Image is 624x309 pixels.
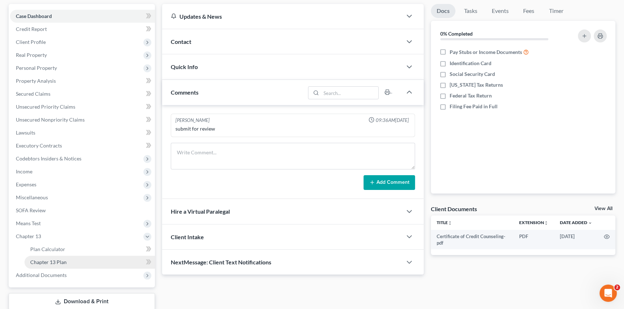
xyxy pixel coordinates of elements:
a: Case Dashboard [10,10,155,23]
span: Personal Property [16,65,57,71]
span: Lawsuits [16,129,35,136]
span: Comments [171,89,199,96]
span: NextMessage: Client Text Notifications [171,259,271,265]
span: Income [16,168,32,174]
td: [DATE] [554,230,598,250]
a: Chapter 13 Plan [24,256,155,269]
span: Contact [171,38,191,45]
iframe: Intercom live chat [600,285,617,302]
span: Chapter 13 [16,233,41,239]
span: Identification Card [450,60,491,67]
span: Miscellaneous [16,194,48,200]
input: Search... [321,87,378,99]
a: Extensionunfold_more [519,220,548,225]
span: Case Dashboard [16,13,52,19]
td: PDF [513,230,554,250]
i: unfold_more [448,221,452,225]
a: Tasks [458,4,483,18]
a: Unsecured Priority Claims [10,100,155,113]
span: Client Intake [171,233,204,240]
a: Date Added expand_more [560,220,592,225]
div: Client Documents [431,205,477,213]
button: Add Comment [364,175,415,190]
a: Executory Contracts [10,139,155,152]
a: Timer [543,4,569,18]
a: Fees [517,4,540,18]
span: Hire a Virtual Paralegal [171,208,230,215]
span: SOFA Review [16,207,46,213]
span: Additional Documents [16,272,67,278]
span: Filing Fee Paid in Full [450,103,498,110]
span: Secured Claims [16,91,50,97]
a: Plan Calculator [24,243,155,256]
span: Federal Tax Return [450,92,492,99]
a: Docs [431,4,455,18]
span: Means Test [16,220,41,226]
span: Codebtors Insiders & Notices [16,155,81,162]
a: Secured Claims [10,87,155,100]
a: Titleunfold_more [437,220,452,225]
span: [US_STATE] Tax Returns [450,81,503,88]
span: Unsecured Nonpriority Claims [16,117,85,123]
strong: 0% Completed [440,31,473,37]
span: Quick Info [171,63,198,70]
span: 09:36AM[DATE] [376,117,409,124]
span: Real Property [16,52,47,58]
a: Events [486,4,514,18]
i: unfold_more [544,221,548,225]
a: Lawsuits [10,126,155,139]
span: Client Profile [16,39,46,45]
td: Certificate of Credit Counseling-pdf [431,230,514,250]
span: Plan Calculator [30,246,65,252]
span: Social Security Card [450,71,495,78]
span: 2 [614,285,620,290]
span: Executory Contracts [16,142,62,149]
span: Property Analysis [16,78,56,84]
span: Credit Report [16,26,47,32]
span: Pay Stubs or Income Documents [450,49,522,56]
span: Unsecured Priority Claims [16,104,75,110]
a: Credit Report [10,23,155,36]
i: expand_more [588,221,592,225]
a: Property Analysis [10,74,155,87]
div: submit for review [175,125,410,132]
div: [PERSON_NAME] [175,117,210,124]
a: View All [594,206,612,211]
span: Expenses [16,181,36,187]
span: Chapter 13 Plan [30,259,67,265]
div: Updates & News [171,13,393,20]
a: SOFA Review [10,204,155,217]
a: Unsecured Nonpriority Claims [10,113,155,126]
